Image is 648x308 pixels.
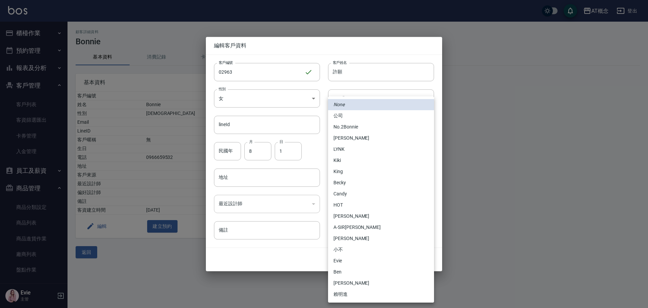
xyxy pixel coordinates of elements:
[328,211,434,222] li: [PERSON_NAME]
[328,278,434,289] li: [PERSON_NAME]
[328,233,434,244] li: [PERSON_NAME]
[328,199,434,211] li: HOT
[328,266,434,278] li: Ben
[328,177,434,188] li: Becky
[328,166,434,177] li: King
[328,244,434,255] li: 小不
[328,155,434,166] li: Kiki
[333,101,345,108] em: None
[328,121,434,133] li: No.2Bonnie
[328,133,434,144] li: [PERSON_NAME]
[328,188,434,199] li: Candy
[328,110,434,121] li: 公司
[328,222,434,233] li: A-SIR[PERSON_NAME]
[328,289,434,300] li: 賴明進
[328,255,434,266] li: Evie
[328,144,434,155] li: LYNK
